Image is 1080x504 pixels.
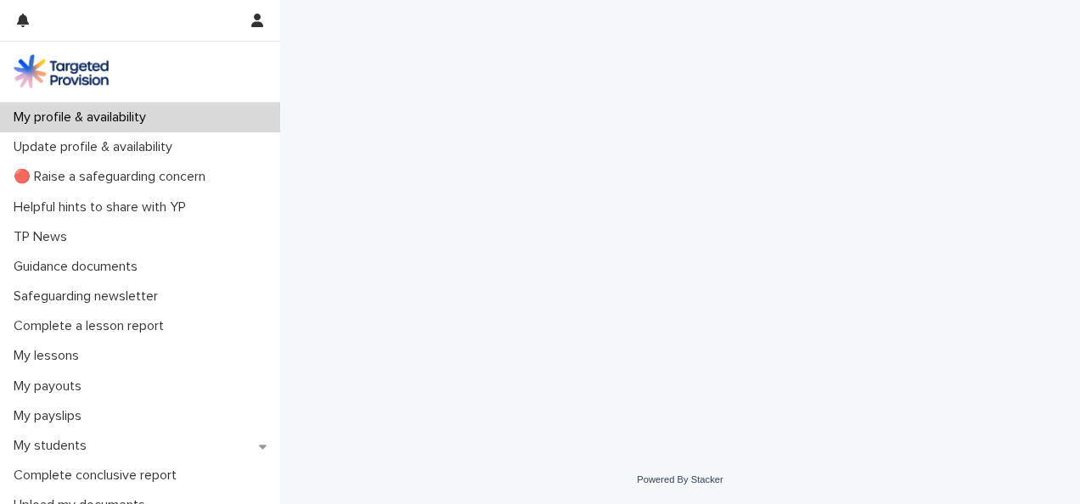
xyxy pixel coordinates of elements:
[7,169,219,185] p: 🔴 Raise a safeguarding concern
[7,259,151,275] p: Guidance documents
[14,54,109,88] img: M5nRWzHhSzIhMunXDL62
[7,348,93,364] p: My lessons
[7,109,160,126] p: My profile & availability
[7,378,95,395] p: My payouts
[7,468,190,484] p: Complete conclusive report
[7,438,100,454] p: My students
[7,139,186,155] p: Update profile & availability
[7,318,177,334] p: Complete a lesson report
[7,229,81,245] p: TP News
[7,199,200,216] p: Helpful hints to share with YP
[7,408,95,424] p: My payslips
[7,288,172,305] p: Safeguarding newsletter
[637,474,723,484] a: Powered By Stacker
